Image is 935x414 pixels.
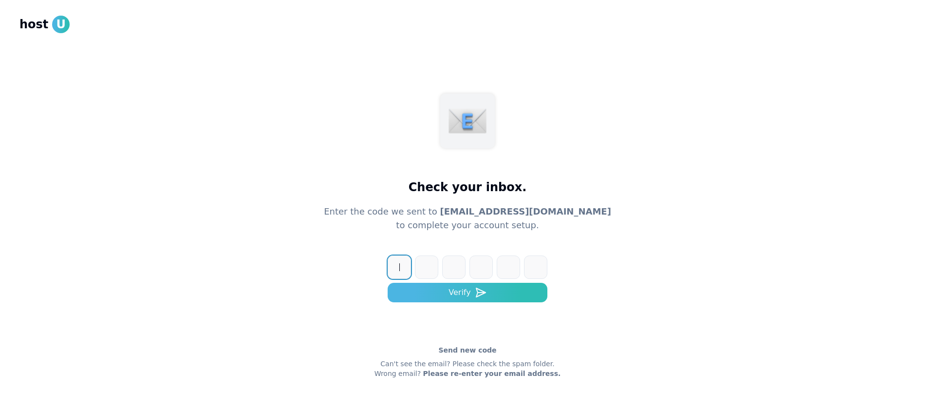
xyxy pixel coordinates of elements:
[374,369,561,378] p: Wrong email?
[438,345,496,355] a: Send new code
[388,283,547,302] button: Verify
[52,16,70,33] span: U
[19,17,48,32] span: host
[448,101,487,140] img: mail
[19,16,70,33] a: hostU
[440,206,611,217] span: [EMAIL_ADDRESS][DOMAIN_NAME]
[324,205,611,232] p: Enter the code we sent to to complete your account setup.
[380,359,554,369] p: Can't see the email? Please check the spam folder.
[409,179,527,195] h1: Check your inbox.
[423,370,561,377] a: Please re-enter your email address.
